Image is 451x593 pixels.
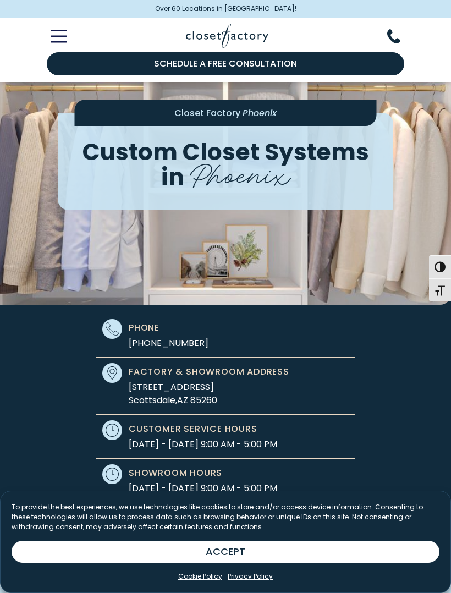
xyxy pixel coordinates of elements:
span: [STREET_ADDRESS] [129,381,214,393]
a: [PHONE_NUMBER] [129,337,208,349]
span: Customer Service Hours [129,422,257,436]
button: Phone Number [387,29,414,43]
button: Toggle High Contrast [429,255,451,278]
a: [STREET_ADDRESS] Scottsdale,AZ 85260 [129,381,217,407]
a: Cookie Policy [178,572,222,581]
img: Closet Factory Logo [186,24,268,48]
a: Schedule a Free Consultation [47,52,404,75]
span: Showroom Hours [129,466,222,480]
span: Factory & Showroom Address [129,365,289,378]
span: Over 60 Locations in [GEOGRAPHIC_DATA]! [155,4,296,14]
span: Custom Closet Systems in [82,135,369,193]
button: Toggle Mobile Menu [37,30,67,43]
span: Phone [129,321,159,334]
p: To provide the best experiences, we use technologies like cookies to store and/or access device i... [12,502,439,532]
span: Closet Factory [174,107,240,119]
span: AZ [177,394,188,407]
button: Toggle Font size [429,278,451,301]
span: Scottsdale [129,394,175,407]
span: [DATE] - [DATE] 9:00 AM - 5:00 PM [129,438,277,451]
button: ACCEPT [12,541,439,563]
span: Phoenix [190,150,290,194]
span: 85260 [190,394,217,407]
span: Phoenix [243,107,277,119]
a: Privacy Policy [228,572,273,581]
span: [DATE] - [DATE] 9:00 AM - 5:00 PM [129,482,277,495]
